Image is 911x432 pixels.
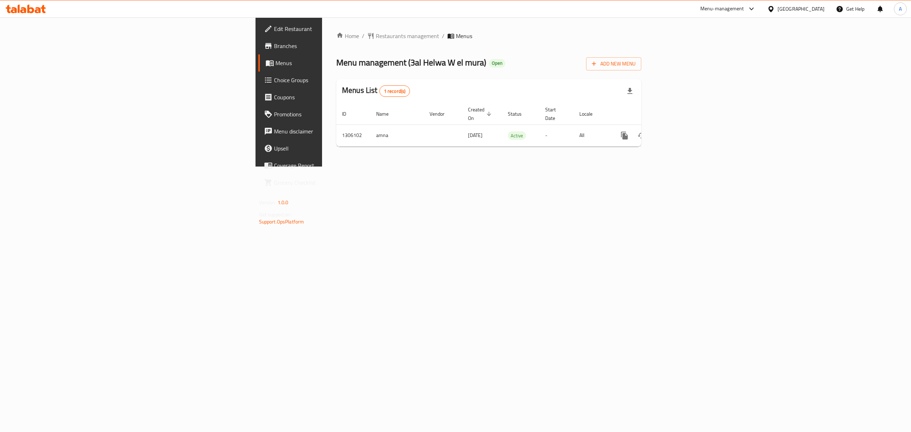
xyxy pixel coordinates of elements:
a: Coverage Report [258,157,408,174]
button: more [616,127,633,144]
span: Open [489,60,505,66]
div: Total records count [379,85,410,97]
span: Locale [579,110,602,118]
nav: breadcrumb [336,32,641,40]
span: Edit Restaurant [274,25,402,33]
span: Status [508,110,531,118]
li: / [442,32,444,40]
a: Menu disclaimer [258,123,408,140]
span: ID [342,110,356,118]
a: Upsell [258,140,408,157]
span: 1.0.0 [278,198,289,207]
span: Grocery Checklist [274,178,402,187]
td: - [539,125,574,146]
a: Branches [258,37,408,54]
span: Upsell [274,144,402,153]
span: Version: [259,198,277,207]
a: Menus [258,54,408,72]
span: Coverage Report [274,161,402,170]
span: Get support on: [259,210,292,219]
a: Coupons [258,89,408,106]
span: Created On [468,105,494,122]
span: Add New Menu [592,59,636,68]
th: Actions [610,103,690,125]
td: All [574,125,610,146]
a: Grocery Checklist [258,174,408,191]
span: Menus [275,59,402,67]
span: 1 record(s) [380,88,410,95]
span: Active [508,132,526,140]
span: Branches [274,42,402,50]
span: A [899,5,902,13]
span: Start Date [545,105,565,122]
button: Change Status [633,127,650,144]
div: Active [508,131,526,140]
span: Vendor [430,110,454,118]
div: Open [489,59,505,68]
span: Menu management ( 3al Helwa W el mura ) [336,54,486,70]
table: enhanced table [336,103,690,147]
h2: Menus List [342,85,410,97]
span: Coupons [274,93,402,101]
a: Promotions [258,106,408,123]
span: Choice Groups [274,76,402,84]
a: Choice Groups [258,72,408,89]
button: Add New Menu [586,57,641,70]
a: Support.OpsPlatform [259,217,304,226]
div: [GEOGRAPHIC_DATA] [778,5,825,13]
span: Menu disclaimer [274,127,402,136]
span: Menus [456,32,472,40]
a: Edit Restaurant [258,20,408,37]
div: Menu-management [700,5,744,13]
span: [DATE] [468,131,483,140]
span: Promotions [274,110,402,118]
span: Name [376,110,398,118]
div: Export file [621,83,638,100]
